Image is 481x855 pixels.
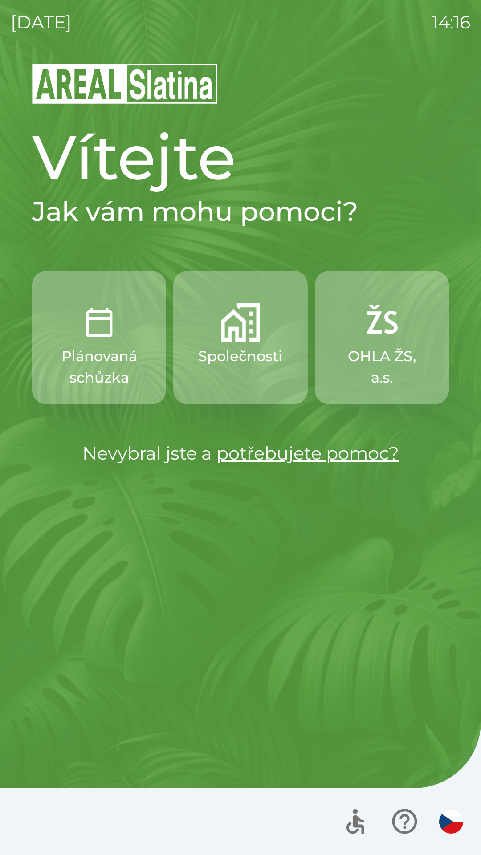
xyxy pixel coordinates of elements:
img: Logo [32,62,449,105]
h1: Vítejte [32,119,449,195]
p: OHLA ŽS, a.s. [336,346,428,388]
p: 14:16 [432,9,470,36]
h2: Jak vám mohu pomoci? [32,195,449,228]
a: potřebujete pomoc? [216,442,399,464]
button: Společnosti [173,271,307,404]
img: 58b4041c-2a13-40f9-aad2-b58ace873f8c.png [221,303,260,342]
p: Nevybral jste a [32,440,449,467]
button: OHLA ŽS, a.s. [315,271,449,404]
p: Společnosti [198,346,282,367]
img: 0ea463ad-1074-4378-bee6-aa7a2f5b9440.png [80,303,119,342]
p: [DATE] [11,9,72,36]
button: Plánovaná schůzka [32,271,166,404]
img: cs flag [439,810,463,834]
p: Plánovaná schůzka [53,346,145,388]
img: 9f72f9f4-8902-46ff-b4e6-bc4241ee3c12.png [362,303,401,342]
